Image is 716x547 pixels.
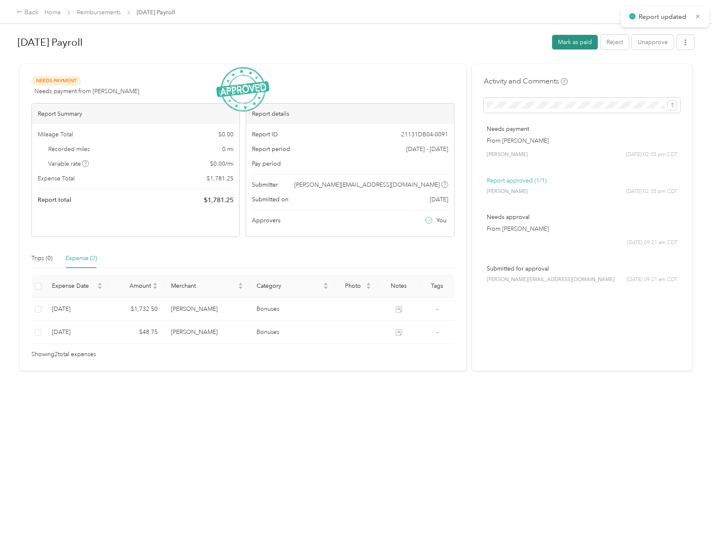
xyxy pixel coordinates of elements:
[252,216,280,225] span: Approvers
[366,281,371,287] span: caret-up
[250,321,335,344] td: Bonuses
[626,151,677,159] span: [DATE] 02:05 pm CDT
[401,130,448,139] span: 21131DB04-0091
[420,298,454,321] td: -
[487,136,677,145] p: From [PERSON_NAME]
[31,254,52,263] div: Trips (0)
[31,350,96,359] span: Showing 2 total expenses
[97,285,102,290] span: caret-down
[252,130,278,139] span: Report ID
[238,281,243,287] span: caret-up
[420,321,454,344] td: -
[44,9,61,16] a: Home
[97,281,102,287] span: caret-up
[32,104,239,124] div: Report Summary
[164,275,249,298] th: Merchant
[552,35,598,49] button: Mark as paid
[487,176,677,185] p: Report approved (1/1)
[427,282,447,289] div: Tags
[323,281,328,287] span: caret-up
[436,305,438,313] span: -
[218,130,233,139] span: $ 0.00
[294,180,440,189] span: [PERSON_NAME][EMAIL_ADDRESS][DOMAIN_NAME]
[250,298,335,321] td: Bonuses
[204,195,233,205] span: $ 1,781.25
[164,298,249,321] td: Alonso-Montero
[238,285,243,290] span: caret-down
[487,125,677,133] p: Needs payment
[342,282,364,289] span: Photo
[430,195,448,204] span: [DATE]
[487,188,528,195] span: [PERSON_NAME]
[210,159,233,168] span: $ 0.00 / mi
[626,188,677,195] span: [DATE] 02:05 pm CDT
[669,500,716,547] iframe: Everlance-gr Chat Button Frame
[484,76,568,86] h4: Activity and Comments
[335,275,378,298] th: Photo
[627,276,677,284] span: [DATE] 09:21 am CDT
[109,298,164,321] td: $1,732.50
[252,195,288,204] span: Submitted on
[216,67,269,112] img: ApprovedStamp
[109,321,164,344] td: $48.75
[252,159,281,168] span: Pay period
[638,12,689,22] p: Report updated
[487,224,677,233] p: From [PERSON_NAME]
[601,35,629,49] button: Reject
[137,8,175,17] span: [DATE] Payroll
[153,281,158,287] span: caret-up
[632,35,674,49] button: Unapprove
[487,264,677,273] p: Submitted for approval
[406,145,448,154] span: [DATE] - [DATE]
[109,275,164,298] th: Amount
[487,213,677,221] p: Needs approval
[77,9,121,16] a: Reimbursements
[48,159,89,168] span: Variable rate
[18,32,546,52] h1: October 1 Payroll
[17,8,39,18] div: Back
[252,145,290,154] span: Report period
[436,328,438,336] span: -
[436,216,446,225] span: You
[487,276,615,284] span: [PERSON_NAME][EMAIL_ADDRESS][DOMAIN_NAME]
[38,130,73,139] span: Mileage Total
[378,275,420,298] th: Notes
[116,282,151,289] span: Amount
[246,104,454,124] div: Report details
[627,239,677,247] span: [DATE] 09:21 am CDT
[31,76,81,86] span: Needs Payment
[171,282,236,289] span: Merchant
[45,275,109,298] th: Expense Date
[366,285,371,290] span: caret-down
[153,285,158,290] span: caret-down
[38,195,71,204] span: Report total
[487,151,528,159] span: [PERSON_NAME]
[323,285,328,290] span: caret-down
[45,298,109,321] td: 9-26-2025
[34,87,139,96] span: Needs payment from [PERSON_NAME]
[257,282,322,289] span: Category
[66,254,97,263] div: Expense (2)
[250,275,335,298] th: Category
[52,282,96,289] span: Expense Date
[48,145,90,154] span: Recorded miles
[45,321,109,344] td: 9-26-2025
[207,174,233,183] span: $ 1,781.25
[252,180,278,189] span: Submitter
[38,174,75,183] span: Expense Total
[222,145,233,154] span: 0 mi
[420,275,454,298] th: Tags
[164,321,249,344] td: Alonso-Montero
